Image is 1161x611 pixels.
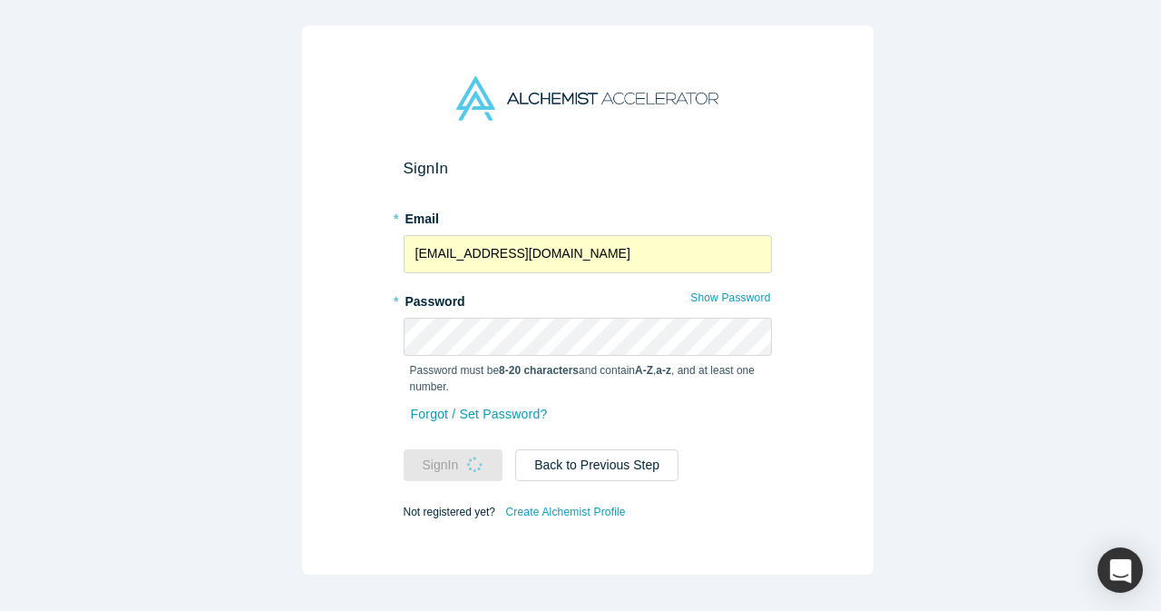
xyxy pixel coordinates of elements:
h2: Sign In [404,159,772,178]
button: SignIn [404,449,503,481]
p: Password must be and contain , , and at least one number. [410,362,766,395]
label: Email [404,203,772,229]
span: Not registered yet? [404,505,495,517]
a: Create Alchemist Profile [504,500,626,524]
strong: 8-20 characters [499,364,579,377]
label: Password [404,286,772,311]
img: Alchemist Accelerator Logo [456,76,717,121]
button: Back to Previous Step [515,449,678,481]
button: Show Password [689,286,771,310]
strong: a-z [656,364,671,377]
a: Forgot / Set Password? [410,399,549,430]
strong: A-Z [635,364,653,377]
